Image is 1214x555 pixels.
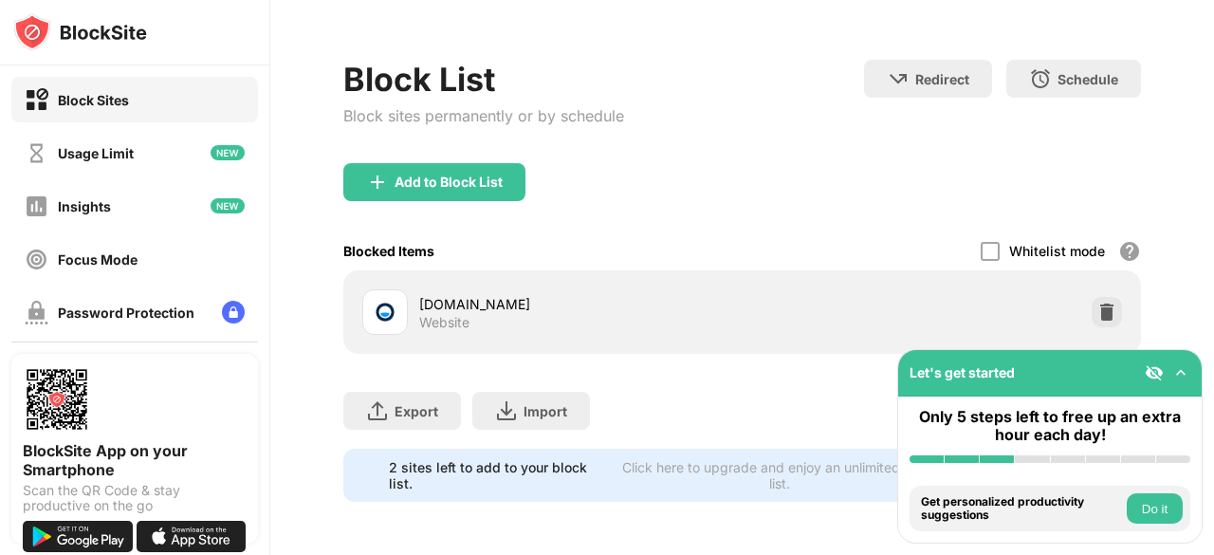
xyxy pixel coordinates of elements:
img: lock-menu.svg [222,301,245,324]
div: Block sites permanently or by schedule [343,106,624,125]
div: Whitelist mode [1009,243,1105,259]
div: Let's get started [910,364,1015,380]
div: BlockSite App on your Smartphone [23,441,247,479]
img: password-protection-off.svg [25,301,48,324]
div: Export [395,403,438,419]
div: Usage Limit [58,145,134,161]
div: Block List [343,60,624,99]
img: eye-not-visible.svg [1145,363,1164,382]
div: Get personalized productivity suggestions [921,495,1122,523]
div: Redirect [915,71,969,87]
img: download-on-the-app-store.svg [137,521,247,552]
div: Scan the QR Code & stay productive on the go [23,483,247,513]
img: time-usage-off.svg [25,141,48,165]
div: Password Protection [58,305,194,321]
div: Insights [58,198,111,214]
img: insights-off.svg [25,194,48,218]
img: focus-off.svg [25,248,48,271]
img: get-it-on-google-play.svg [23,521,133,552]
div: Only 5 steps left to free up an extra hour each day! [910,408,1190,444]
img: omni-setup-toggle.svg [1171,363,1190,382]
img: new-icon.svg [211,145,245,160]
div: Blocked Items [343,243,434,259]
img: options-page-qr-code.png [23,365,91,434]
img: logo-blocksite.svg [13,13,147,51]
div: 2 sites left to add to your block list. [389,459,605,491]
div: Block Sites [58,92,129,108]
button: Do it [1127,493,1183,524]
div: Schedule [1058,71,1118,87]
div: Click here to upgrade and enjoy an unlimited block list. [616,459,943,491]
div: Website [419,314,469,331]
img: new-icon.svg [211,198,245,213]
div: [DOMAIN_NAME] [419,294,743,314]
img: block-on.svg [25,88,48,112]
div: Import [524,403,567,419]
img: favicons [374,301,396,324]
div: Add to Block List [395,175,503,190]
div: Focus Mode [58,251,138,268]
